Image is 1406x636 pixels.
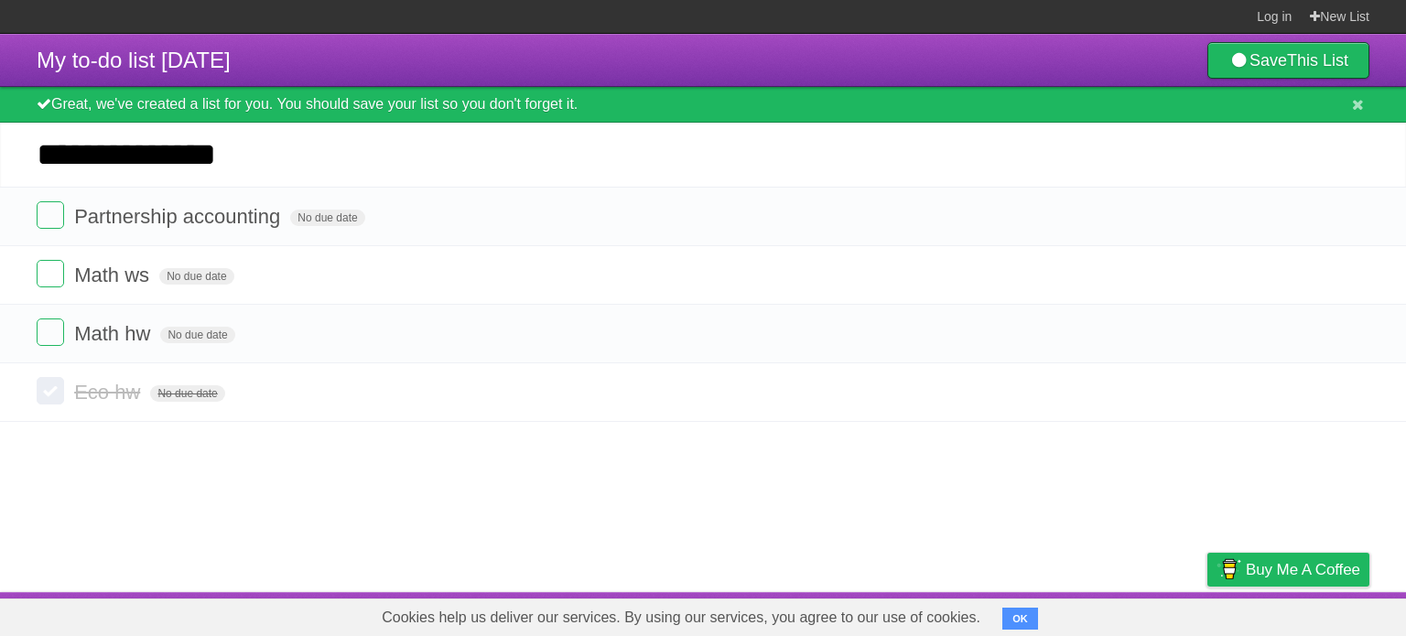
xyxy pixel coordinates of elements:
span: Buy me a coffee [1246,554,1360,586]
span: Cookies help us deliver our services. By using our services, you agree to our use of cookies. [363,599,999,636]
label: Done [37,201,64,229]
span: Math hw [74,322,155,345]
span: No due date [160,327,234,343]
img: Buy me a coffee [1217,554,1241,585]
button: OK [1002,608,1038,630]
span: No due date [150,385,224,402]
b: This List [1287,51,1348,70]
a: Buy me a coffee [1207,553,1369,587]
span: Math ws [74,264,154,286]
a: About [964,597,1002,631]
a: Terms [1121,597,1162,631]
span: Partnership accounting [74,205,285,228]
label: Done [37,260,64,287]
a: Privacy [1184,597,1231,631]
span: No due date [159,268,233,285]
a: Suggest a feature [1254,597,1369,631]
label: Done [37,318,64,346]
a: Developers [1024,597,1098,631]
label: Done [37,377,64,404]
a: SaveThis List [1207,42,1369,79]
span: Eco hw [74,381,145,404]
span: No due date [290,210,364,226]
span: My to-do list [DATE] [37,48,231,72]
